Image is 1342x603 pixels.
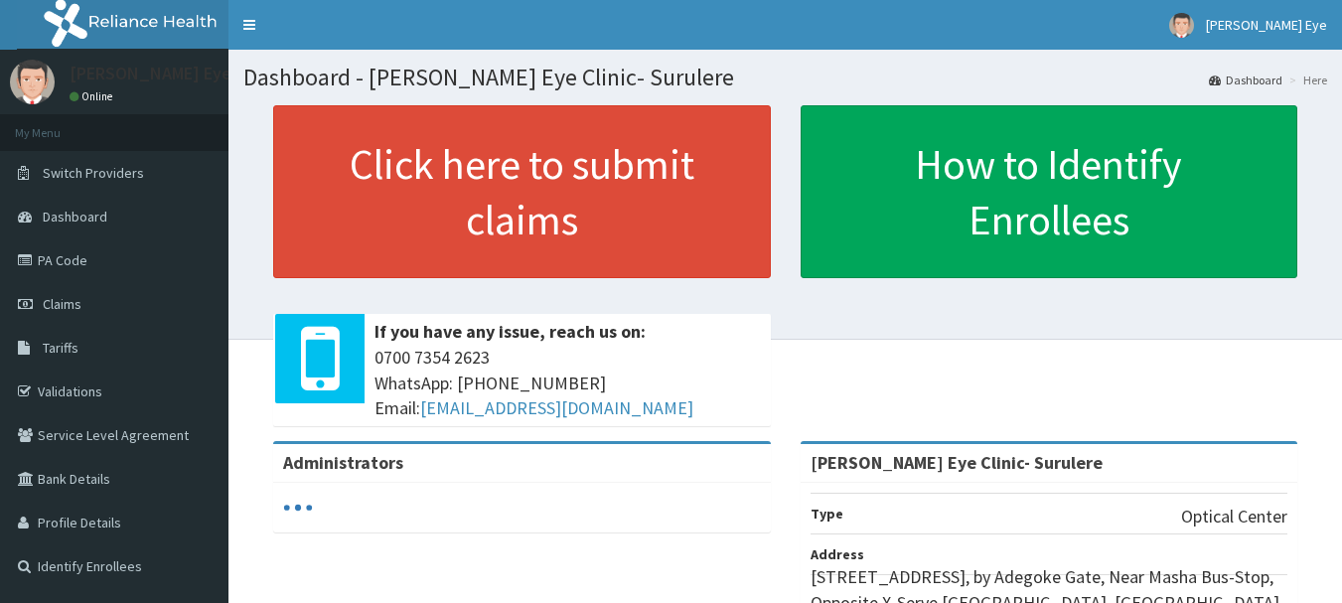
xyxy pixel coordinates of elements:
b: If you have any issue, reach us on: [374,320,646,343]
a: Click here to submit claims [273,105,771,278]
b: Address [811,545,864,563]
p: [PERSON_NAME] Eye [70,65,231,82]
svg: audio-loading [283,493,313,523]
li: Here [1284,72,1327,88]
b: Type [811,505,843,523]
p: Optical Center [1181,504,1287,529]
span: 0700 7354 2623 WhatsApp: [PHONE_NUMBER] Email: [374,345,761,421]
a: Online [70,89,117,103]
a: [EMAIL_ADDRESS][DOMAIN_NAME] [420,396,693,419]
a: How to Identify Enrollees [801,105,1298,278]
a: Dashboard [1209,72,1282,88]
strong: [PERSON_NAME] Eye Clinic- Surulere [811,451,1103,474]
img: User Image [1169,13,1194,38]
b: Administrators [283,451,403,474]
span: Claims [43,295,81,313]
span: Tariffs [43,339,78,357]
span: Dashboard [43,208,107,226]
span: Switch Providers [43,164,144,182]
span: [PERSON_NAME] Eye [1206,16,1327,34]
img: User Image [10,60,55,104]
h1: Dashboard - [PERSON_NAME] Eye Clinic- Surulere [243,65,1327,90]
